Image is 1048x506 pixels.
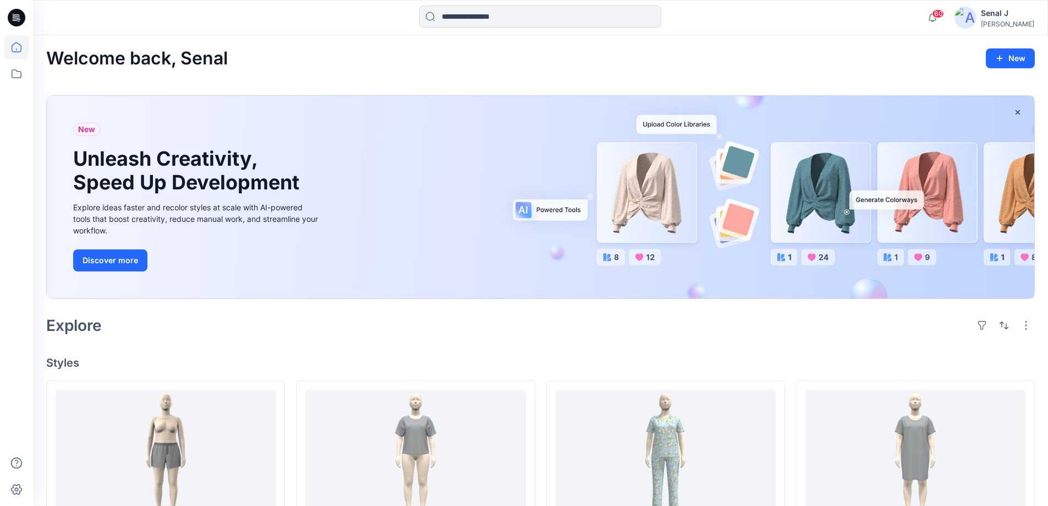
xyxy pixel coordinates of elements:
[46,48,228,69] h2: Welcome back, Senal
[986,48,1035,68] button: New
[981,7,1034,20] div: Senal J
[981,20,1034,28] div: [PERSON_NAME]
[73,147,304,194] h1: Unleash Creativity, Speed Up Development
[46,317,102,334] h2: Explore
[73,249,147,271] button: Discover more
[73,249,321,271] a: Discover more
[46,356,1035,369] h4: Styles
[73,202,321,236] div: Explore ideas faster and recolor styles at scale with AI-powered tools that boost creativity, red...
[932,9,944,18] span: 60
[78,123,95,136] span: New
[954,7,976,29] img: avatar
